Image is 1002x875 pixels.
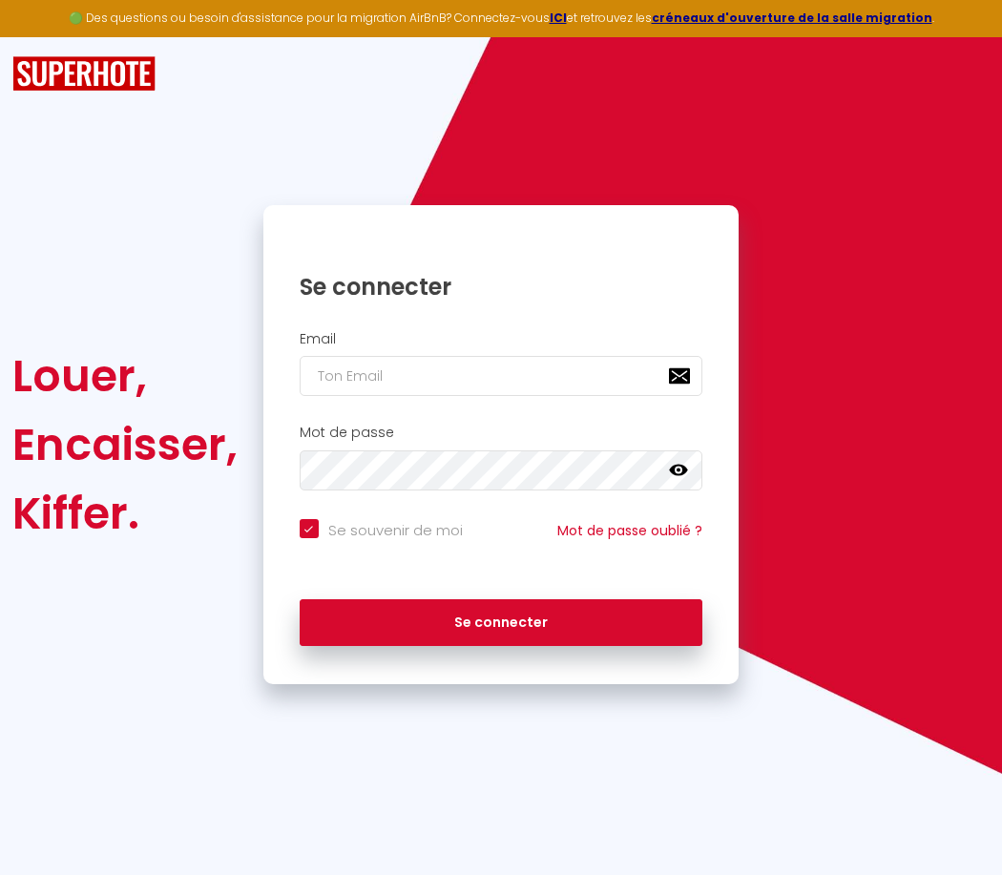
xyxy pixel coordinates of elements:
div: Kiffer. [12,479,238,548]
a: Mot de passe oublié ? [557,521,702,540]
div: Encaisser, [12,410,238,479]
a: créneaux d'ouverture de la salle migration [652,10,932,26]
input: Ton Email [300,356,703,396]
h2: Email [300,331,703,347]
a: ICI [550,10,567,26]
img: SuperHote logo [12,56,156,92]
h1: Se connecter [300,272,703,302]
button: Se connecter [300,599,703,647]
div: Louer, [12,342,238,410]
h2: Mot de passe [300,425,703,441]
